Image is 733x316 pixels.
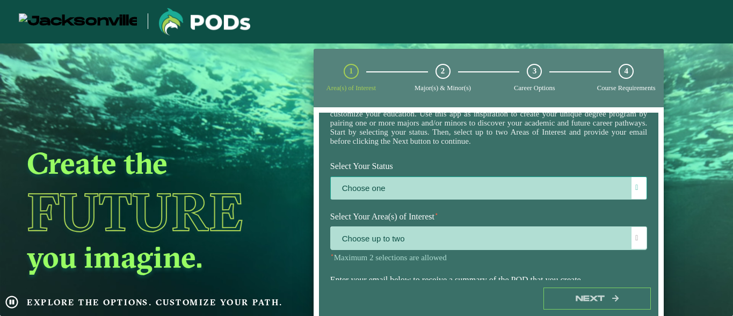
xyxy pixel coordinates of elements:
[159,8,250,35] img: Jacksonville University logo
[322,157,656,177] label: Select Your Status
[597,84,656,92] span: Course Requirements
[27,238,288,276] h2: you imagine.
[27,144,288,182] h2: Create the
[330,252,334,258] sup: ⋆
[533,66,537,76] span: 3
[19,13,137,30] img: Jacksonville University logo
[330,100,648,146] p: [GEOGRAPHIC_DATA] offers you the freedom to pursue your passions and the flexibility to customize...
[331,177,647,200] label: Choose one
[27,186,288,238] h1: Future
[624,66,628,76] span: 4
[322,207,656,227] label: Select Your Area(s) of Interest
[349,66,353,76] span: 1
[27,295,288,311] p: Explore the options. Customize your path.
[331,227,647,250] span: Choose up to two
[322,270,656,290] label: Enter your email below to receive a summary of the POD that you create.
[415,84,471,92] span: Major(s) & Minor(s)
[330,253,648,263] p: Maximum 2 selections are allowed
[543,288,651,310] button: Next
[441,66,445,76] span: 2
[434,210,439,218] sup: ⋆
[326,84,376,92] span: Area(s) of Interest
[514,84,555,92] span: Career Options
